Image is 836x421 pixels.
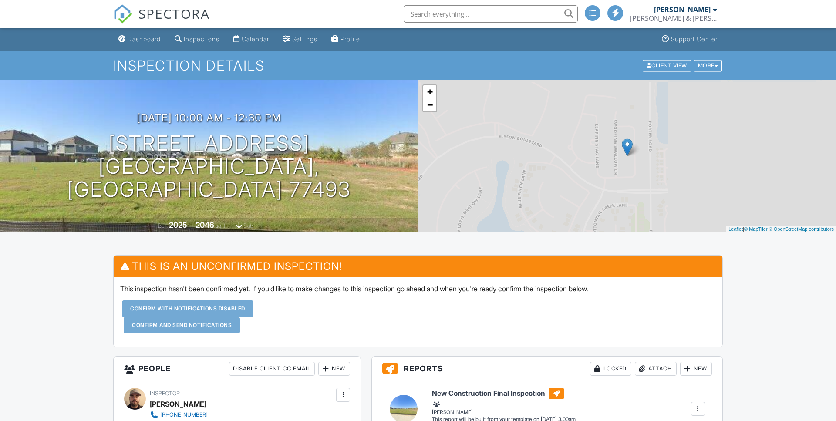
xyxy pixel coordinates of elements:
div: New [318,362,350,376]
div: Profile [340,35,360,43]
a: Leaflet [728,226,743,232]
div: | [726,226,836,233]
a: Profile [328,31,364,47]
div: More [694,60,722,71]
div: New [680,362,712,376]
a: Calendar [230,31,273,47]
span: Built [158,222,168,229]
h3: People [114,357,361,381]
a: © MapTiler [744,226,768,232]
div: Calendar [242,35,269,43]
span: slab [243,222,253,229]
a: [PHONE_NUMBER] [150,411,250,419]
a: Support Center [658,31,721,47]
div: Support Center [671,35,718,43]
span: Inspector [150,390,180,397]
a: Zoom out [423,98,436,111]
div: [PHONE_NUMBER] [160,411,208,418]
div: Confirm and send notifications [124,317,240,333]
a: Inspections [171,31,223,47]
div: Inspections [184,35,219,43]
a: Dashboard [115,31,164,47]
input: Search everything... [404,5,578,23]
h3: [DATE] 10:00 am - 12:30 pm [137,112,281,124]
span: SPECTORA [138,4,210,23]
div: 2025 [169,220,187,229]
a: SPECTORA [113,12,210,30]
h3: Reports [372,357,722,381]
h3: This is an Unconfirmed Inspection! [114,256,722,277]
div: 2046 [196,220,214,229]
div: Confirm with notifications disabled [122,300,253,317]
div: Attach [635,362,677,376]
span: sq. ft. [216,222,228,229]
a: © OpenStreetMap contributors [769,226,834,232]
div: Dashboard [128,35,161,43]
div: Bryan & Bryan Inspections [630,14,717,23]
div: [PERSON_NAME] [432,400,576,416]
h6: New Construction Final Inspection [432,388,576,399]
h1: Inspection Details [113,58,723,73]
a: Zoom in [423,85,436,98]
a: Settings [280,31,321,47]
div: Disable Client CC Email [229,362,315,376]
div: Settings [292,35,317,43]
a: Client View [642,62,693,68]
p: This inspection hasn't been confirmed yet. If you'd like to make changes to this inspection go ah... [120,284,716,293]
div: Client View [643,60,691,71]
h1: [STREET_ADDRESS] [GEOGRAPHIC_DATA], [GEOGRAPHIC_DATA] 77493 [14,132,404,201]
img: The Best Home Inspection Software - Spectora [113,4,132,24]
div: [PERSON_NAME] [150,397,206,411]
div: Locked [590,362,631,376]
div: [PERSON_NAME] [654,5,711,14]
